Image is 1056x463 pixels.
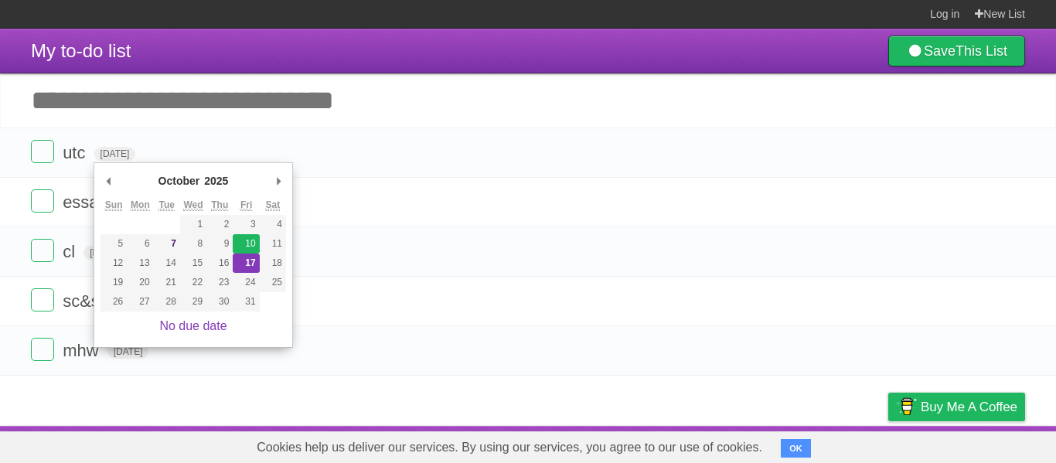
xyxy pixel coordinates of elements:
button: 21 [154,273,180,292]
button: Next Month [271,169,286,192]
abbr: Thursday [211,199,228,211]
span: [DATE] [107,345,149,359]
abbr: Friday [240,199,252,211]
button: 20 [127,273,153,292]
div: 2025 [202,169,230,192]
abbr: Tuesday [158,199,174,211]
button: 19 [100,273,127,292]
button: 8 [180,234,206,254]
button: OK [781,439,811,458]
span: mhw [63,341,102,360]
a: Developers [734,430,796,459]
button: 22 [180,273,206,292]
button: 1 [180,215,206,234]
label: Done [31,338,54,361]
button: 3 [233,215,259,234]
a: Buy me a coffee [888,393,1025,421]
button: 6 [127,234,153,254]
b: This List [956,43,1007,59]
abbr: Sunday [105,199,123,211]
button: 11 [260,234,286,254]
span: sc&s [63,291,104,311]
div: October [156,169,203,192]
button: 27 [127,292,153,312]
button: 16 [206,254,233,273]
a: SaveThis List [888,36,1025,66]
button: 9 [206,234,233,254]
button: 23 [206,273,233,292]
button: 30 [206,292,233,312]
button: 24 [233,273,259,292]
span: My to-do list [31,40,131,61]
abbr: Monday [131,199,150,211]
button: 31 [233,292,259,312]
button: 26 [100,292,127,312]
span: [DATE] [94,147,136,161]
span: Cookies help us deliver our services. By using our services, you agree to our use of cookies. [241,432,778,463]
button: 25 [260,273,286,292]
button: 29 [180,292,206,312]
span: essay [63,192,111,212]
button: 5 [100,234,127,254]
span: cl [63,242,79,261]
button: 17 [233,254,259,273]
label: Done [31,288,54,312]
span: utc [63,143,89,162]
a: About [683,430,715,459]
button: 15 [180,254,206,273]
button: 7 [154,234,180,254]
abbr: Saturday [266,199,281,211]
a: Suggest a feature [928,430,1025,459]
button: 18 [260,254,286,273]
a: Terms [816,430,850,459]
button: 2 [206,215,233,234]
label: Done [31,189,54,213]
button: 14 [154,254,180,273]
button: 10 [233,234,259,254]
label: Done [31,239,54,262]
button: 4 [260,215,286,234]
button: 12 [100,254,127,273]
span: [DATE] [83,246,125,260]
button: 13 [127,254,153,273]
button: Previous Month [100,169,116,192]
img: Buy me a coffee [896,393,917,420]
button: 28 [154,292,180,312]
label: Done [31,140,54,163]
abbr: Wednesday [183,199,203,211]
span: Buy me a coffee [921,393,1017,420]
a: No due date [159,319,227,332]
a: Privacy [868,430,908,459]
